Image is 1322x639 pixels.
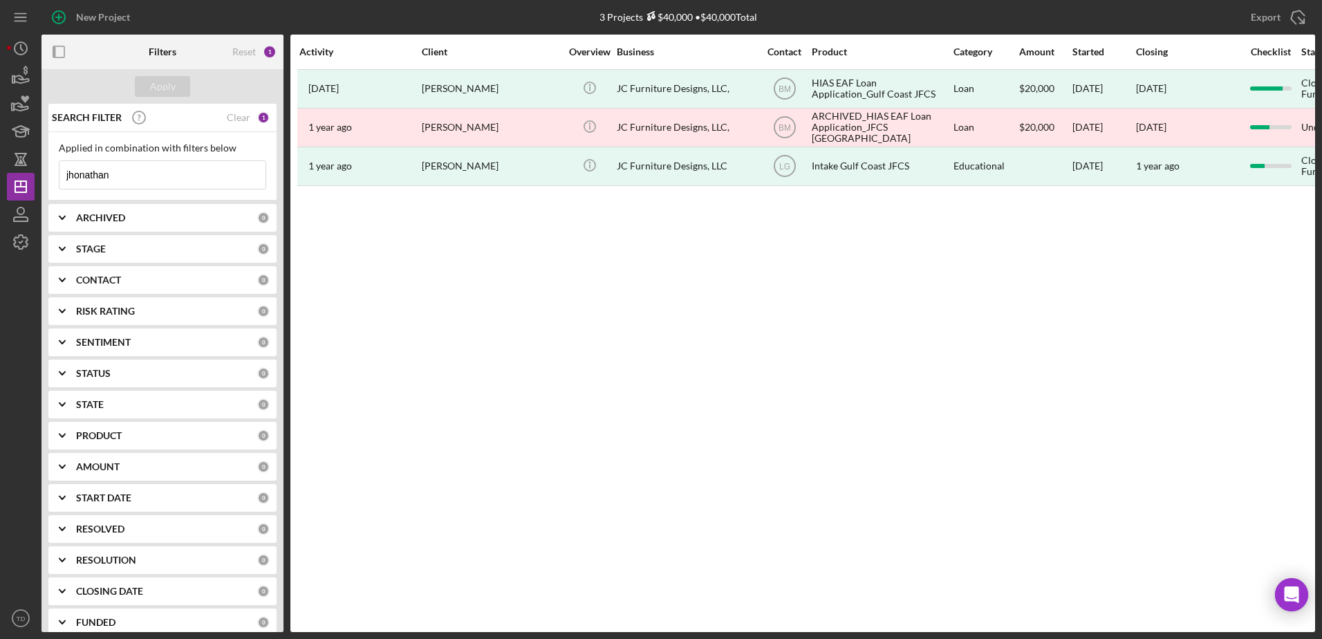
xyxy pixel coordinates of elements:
[76,275,121,286] b: CONTACT
[812,46,950,57] div: Product
[779,123,791,133] text: BM
[76,368,111,379] b: STATUS
[257,305,270,317] div: 0
[812,109,950,146] div: ARCHIVED_HIAS EAF Loan Application_JFCS [GEOGRAPHIC_DATA]
[1072,46,1135,57] div: Started
[1136,83,1166,94] div: [DATE]
[76,555,136,566] b: RESOLUTION
[308,83,339,94] time: 2025-03-18 17:11
[617,148,755,185] div: JC Furniture Designs, LLC
[1072,71,1135,107] div: [DATE]
[953,148,1018,185] div: Educational
[135,76,190,97] button: Apply
[953,46,1018,57] div: Category
[76,586,143,597] b: CLOSING DATE
[257,243,270,255] div: 0
[76,617,115,628] b: FUNDED
[257,274,270,286] div: 0
[779,84,791,94] text: BM
[76,243,106,254] b: STAGE
[1275,578,1308,611] div: Open Intercom Messenger
[953,71,1018,107] div: Loan
[257,616,270,629] div: 0
[76,461,120,472] b: AMOUNT
[227,112,250,123] div: Clear
[257,554,270,566] div: 0
[76,430,122,441] b: PRODUCT
[1019,109,1071,146] div: $20,000
[257,336,270,349] div: 0
[257,523,270,535] div: 0
[17,615,26,622] text: TD
[257,461,270,473] div: 0
[1072,109,1135,146] div: [DATE]
[76,3,130,31] div: New Project
[52,112,122,123] b: SEARCH FILTER
[564,46,615,57] div: Overview
[257,111,270,124] div: 1
[308,122,352,133] time: 2024-08-05 17:15
[422,71,560,107] div: [PERSON_NAME]
[149,46,176,57] b: Filters
[76,337,131,348] b: SENTIMENT
[1136,46,1240,57] div: Closing
[257,212,270,224] div: 0
[257,367,270,380] div: 0
[422,109,560,146] div: [PERSON_NAME]
[76,306,135,317] b: RISK RATING
[758,46,810,57] div: Contact
[150,76,176,97] div: Apply
[1136,121,1166,133] time: [DATE]
[779,162,790,172] text: LG
[1019,46,1071,57] div: Amount
[257,398,270,411] div: 0
[1072,148,1135,185] div: [DATE]
[299,46,420,57] div: Activity
[643,11,693,23] div: $40,000
[1237,3,1315,31] button: Export
[617,71,755,107] div: JC Furniture Designs, LLC,
[263,45,277,59] div: 1
[1241,46,1300,57] div: Checklist
[422,148,560,185] div: [PERSON_NAME]
[76,212,125,223] b: ARCHIVED
[812,148,950,185] div: Intake Gulf Coast JFCS
[76,399,104,410] b: STATE
[422,46,560,57] div: Client
[232,46,256,57] div: Reset
[617,109,755,146] div: JC Furniture Designs, LLC,
[617,46,755,57] div: Business
[1136,160,1180,172] time: 1 year ago
[812,71,950,107] div: HIAS EAF Loan Application_Gulf Coast JFCS
[953,109,1018,146] div: Loan
[1019,71,1071,107] div: $20,000
[59,142,266,154] div: Applied in combination with filters below
[257,585,270,598] div: 0
[308,160,352,172] time: 2024-07-15 22:58
[7,604,35,632] button: TD
[599,11,757,23] div: 3 Projects • $40,000 Total
[76,524,124,535] b: RESOLVED
[257,492,270,504] div: 0
[76,492,131,503] b: START DATE
[41,3,144,31] button: New Project
[257,429,270,442] div: 0
[1251,3,1281,31] div: Export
